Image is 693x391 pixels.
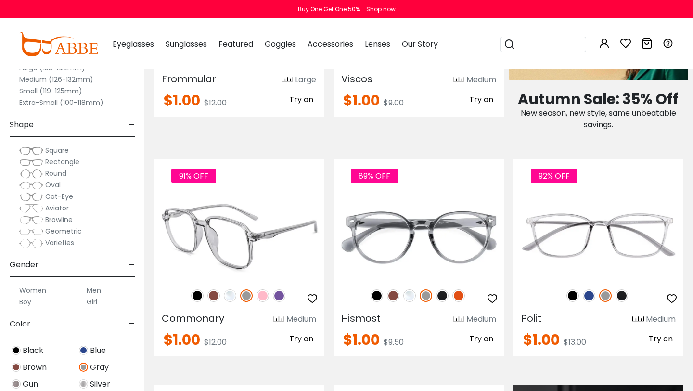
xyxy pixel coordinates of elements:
img: Browline.png [19,215,43,225]
span: 92% OFF [531,169,577,183]
span: Gray [90,362,109,373]
img: Purple [273,289,285,302]
span: Varieties [45,238,74,248]
span: Try on [469,94,493,105]
span: $9.00 [384,97,404,108]
img: Varieties.png [19,238,43,248]
img: Gray [599,289,612,302]
span: Viscos [341,72,372,86]
span: Square [45,145,69,155]
span: Gender [10,253,38,276]
span: Gun [23,378,38,390]
span: Commonary [162,312,224,325]
label: Women [19,285,46,296]
img: Gray [420,289,432,302]
div: Medium [466,74,496,86]
span: Shape [10,113,34,136]
span: - [128,313,135,336]
span: New season, new style, same unbeatable savings. [521,107,676,130]
img: Orange [452,289,465,302]
img: Gray Polit - TR ,Universal Bridge Fit [513,194,683,279]
div: Medium [466,313,496,325]
span: Polit [521,312,541,325]
button: Try on [466,333,496,345]
span: $12.00 [204,97,227,108]
button: Try on [646,333,676,345]
img: Cat-Eye.png [19,192,43,202]
img: Brown [12,363,21,372]
span: - [128,253,135,276]
img: Brown [207,289,220,302]
img: size ruler [453,77,464,84]
img: Matte Black [436,289,449,302]
label: Extra-Small (100-118mm) [19,97,103,108]
img: Gray [79,363,88,372]
div: Medium [646,313,676,325]
img: size ruler [273,316,284,323]
img: Round.png [19,169,43,179]
span: Goggles [265,39,296,50]
span: Color [10,313,30,336]
span: Browline [45,215,73,224]
label: Boy [19,296,31,308]
img: size ruler [632,316,644,323]
img: Gun [12,379,21,389]
span: $1.00 [164,90,200,111]
img: Gray Commonary - Plastic ,Universal Bridge Fit [154,194,324,279]
span: - [128,113,135,136]
button: Try on [286,93,316,106]
a: Shop now [361,5,396,13]
img: Square.png [19,146,43,156]
span: Accessories [308,39,353,50]
span: Our Story [402,39,438,50]
img: Silver [79,379,88,389]
span: Silver [90,378,110,390]
div: Large [295,74,316,86]
button: Try on [286,333,316,345]
img: Oval.png [19,181,43,190]
span: Aviator [45,203,69,213]
img: size ruler [453,316,464,323]
span: 89% OFF [351,169,398,183]
img: Black [12,346,21,355]
span: Geometric [45,226,82,236]
img: Black [566,289,579,302]
img: Blue [583,289,595,302]
span: Eyeglasses [113,39,154,50]
label: Small (119-125mm) [19,85,82,97]
span: Lenses [365,39,390,50]
img: Rectangle.png [19,157,43,167]
label: Medium (126-132mm) [19,74,93,85]
img: Matte Black [616,289,628,302]
span: Try on [649,333,673,344]
span: $9.50 [384,337,404,348]
span: $1.00 [343,90,380,111]
a: Gray Hismost - Plastic ,Universal Bridge Fit [334,194,503,279]
span: Rectangle [45,157,79,167]
span: Round [45,169,66,178]
span: $12.00 [204,337,227,348]
img: Clear [224,289,236,302]
img: Gray [240,289,253,302]
span: Cat-Eye [45,192,73,201]
span: Hismost [341,312,381,325]
label: Men [87,285,101,296]
img: Brown [387,289,399,302]
span: Black [23,345,43,356]
span: $1.00 [343,329,380,350]
span: Oval [45,180,61,190]
span: Featured [218,39,253,50]
img: Pink [257,289,269,302]
img: Geometric.png [19,227,43,236]
span: $1.00 [164,329,200,350]
img: Black [191,289,204,302]
div: Buy One Get One 50% [298,5,360,13]
span: $1.00 [523,329,560,350]
span: Frommular [162,72,216,86]
span: $13.00 [564,337,586,348]
img: abbeglasses.com [19,32,98,56]
img: Aviator.png [19,204,43,213]
button: Try on [466,93,496,106]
